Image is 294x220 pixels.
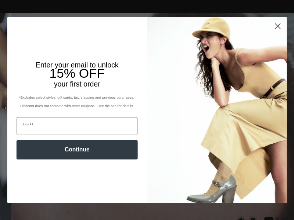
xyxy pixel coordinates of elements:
button: Continue [17,140,138,159]
button: Close dialog [272,20,284,32]
span: *Excludes select styles, gift cards, tax, shipping and previous purchases. Discount does not comb... [19,95,135,107]
input: Email [17,117,138,135]
span: Enter your email to unlock [36,61,119,69]
img: 93be19ad-e773-4382-80b9-c9d740c9197f.jpeg [147,17,287,203]
span: your first order [54,80,100,88]
span: 15% OFF [50,66,105,80]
